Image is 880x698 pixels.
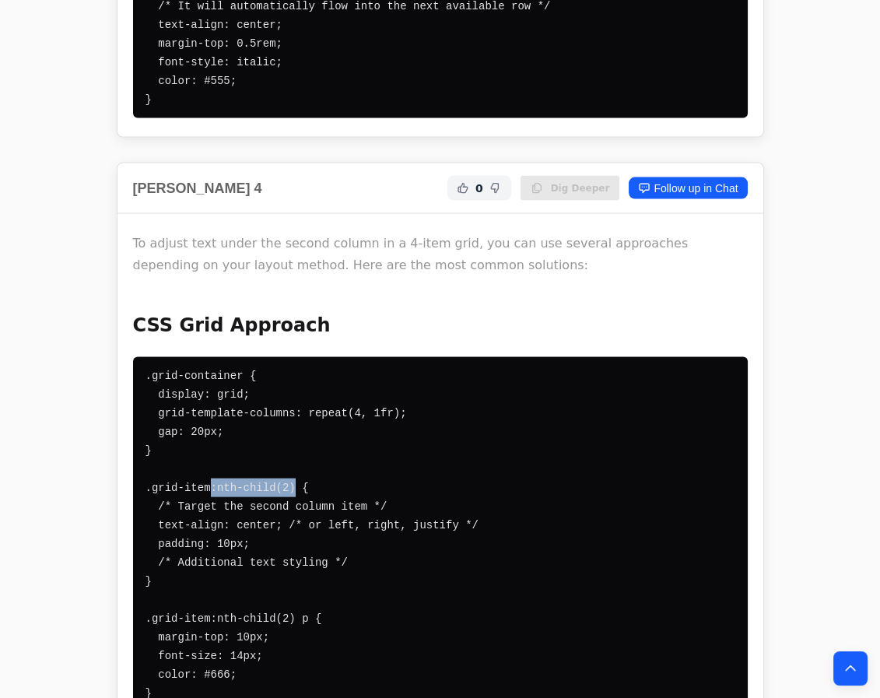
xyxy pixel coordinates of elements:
button: Back to top [833,651,868,686]
h2: CSS Grid Approach [133,314,748,338]
span: 0 [475,181,483,196]
p: To adjust text under the second column in a 4-item grid, you can use several approaches depending... [133,233,748,276]
h2: [PERSON_NAME] 4 [133,177,262,199]
a: Follow up in Chat [629,177,747,199]
button: Not Helpful [486,179,505,198]
button: Helpful [454,179,472,198]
